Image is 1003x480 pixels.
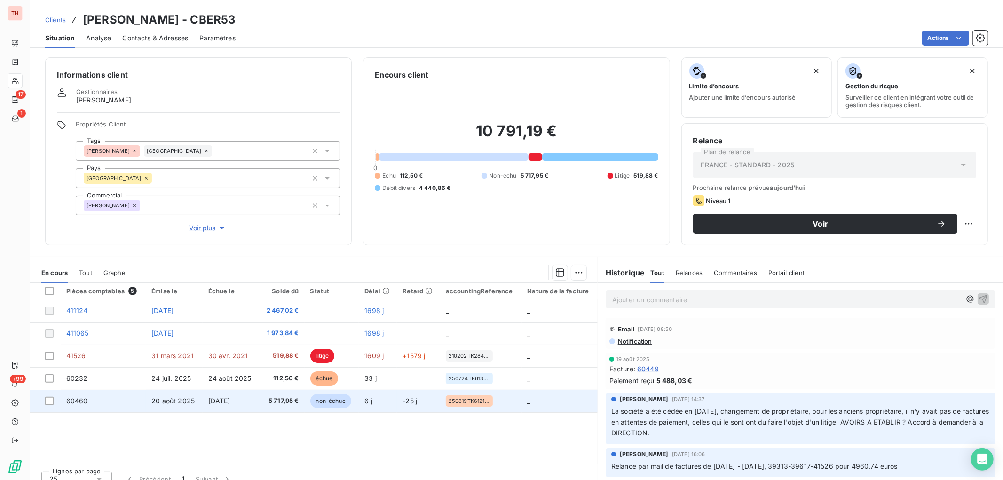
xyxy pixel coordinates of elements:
h6: Informations client [57,69,340,80]
span: _ [528,397,530,405]
span: Paiement reçu [609,376,655,386]
span: _ [528,307,530,315]
span: 1698 j [364,307,384,315]
span: [DATE] 14:37 [672,396,705,402]
span: [GEOGRAPHIC_DATA] [147,148,202,154]
span: échue [310,371,339,386]
div: Open Intercom Messenger [971,448,994,471]
span: Limite d’encours [689,82,739,90]
input: Ajouter une valeur [152,174,159,182]
span: 41526 [66,352,86,360]
div: Solde dû [265,287,299,295]
span: litige [310,349,335,363]
span: [PERSON_NAME] [87,203,130,208]
span: Propriétés Client [76,120,340,134]
span: 20 août 2025 [151,397,195,405]
h6: Relance [693,135,976,146]
span: _ [528,352,530,360]
span: 411124 [66,307,88,315]
span: 1 [17,109,26,118]
span: 60449 [637,364,659,374]
span: 33 j [364,374,377,382]
span: 2 467,02 € [265,306,299,315]
span: Surveiller ce client en intégrant votre outil de gestion des risques client. [845,94,980,109]
div: Délai [364,287,391,295]
span: +1579 j [403,352,425,360]
a: 17 [8,92,22,107]
span: 250819TK61219NG [449,398,490,404]
span: 5 717,95 € [521,172,549,180]
span: 112,50 € [265,374,299,383]
span: 5 717,95 € [265,396,299,406]
span: 1609 j [364,352,384,360]
span: _ [446,307,449,315]
button: Actions [922,31,969,46]
span: [DATE] 08:50 [638,326,672,332]
span: -25 j [403,397,417,405]
span: Situation [45,33,75,43]
span: aujourd’hui [770,184,805,191]
span: non-échue [310,394,351,408]
span: 210202TK28470BL [449,353,490,359]
h3: [PERSON_NAME] - CBER53 [83,11,236,28]
span: Clients [45,16,66,24]
span: Ajouter une limite d’encours autorisé [689,94,796,101]
img: Logo LeanPay [8,459,23,474]
span: Commentaires [714,269,757,276]
a: Clients [45,15,66,24]
span: Gestionnaires [76,88,118,95]
span: [GEOGRAPHIC_DATA] [87,175,142,181]
span: [DATE] 16:06 [672,451,705,457]
h2: 10 791,19 € [375,122,658,150]
span: _ [528,374,530,382]
span: [PERSON_NAME] [76,95,131,105]
input: Ajouter une valeur [140,201,148,210]
span: 519,88 € [633,172,658,180]
div: Retard [403,287,434,295]
span: 4 440,86 € [419,184,451,192]
span: 60460 [66,397,88,405]
span: _ [528,329,530,337]
span: [PERSON_NAME] [87,148,130,154]
span: En cours [41,269,68,276]
span: 17 [16,90,26,99]
button: Gestion du risqueSurveiller ce client en intégrant votre outil de gestion des risques client. [837,57,988,118]
span: [PERSON_NAME] [620,450,668,458]
span: Tout [650,269,664,276]
span: Portail client [768,269,805,276]
span: 5 [128,287,137,295]
span: Relances [676,269,703,276]
span: 519,88 € [265,351,299,361]
span: Email [618,325,635,333]
div: Pièces comptables [66,287,141,295]
span: Contacts & Adresses [122,33,188,43]
span: Voir [704,220,937,228]
div: Échue le [208,287,254,295]
span: 30 avr. 2021 [208,352,248,360]
span: Graphe [103,269,126,276]
span: _ [446,329,449,337]
span: Prochaine relance prévue [693,184,976,191]
span: 6 j [364,397,372,405]
button: Voir plus [76,223,340,233]
div: Émise le [151,287,197,295]
span: [DATE] [151,329,174,337]
span: Tout [79,269,92,276]
div: TH [8,6,23,21]
span: 60232 [66,374,88,382]
span: Non-échu [489,172,516,180]
span: [DATE] [151,307,174,315]
div: accountingReference [446,287,516,295]
span: Facture : [609,364,635,374]
span: 19 août 2025 [616,356,650,362]
button: Voir [693,214,957,234]
span: [DATE] [208,397,230,405]
span: 112,50 € [400,172,423,180]
span: Gestion du risque [845,82,898,90]
a: 1 [8,111,22,126]
span: 5 488,03 € [656,376,693,386]
span: 24 juil. 2025 [151,374,191,382]
span: 411065 [66,329,89,337]
span: Niveau 1 [706,197,731,205]
button: Limite d’encoursAjouter une limite d’encours autorisé [681,57,832,118]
